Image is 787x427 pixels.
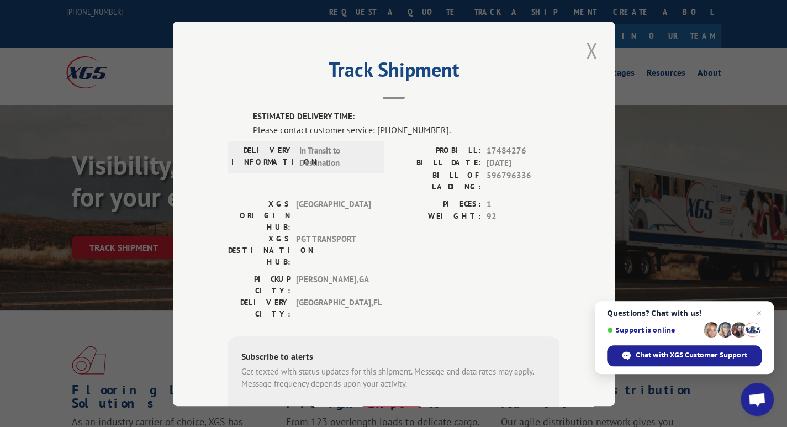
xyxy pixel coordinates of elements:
span: 1 [487,198,559,210]
label: PIECES: [394,198,481,210]
span: 92 [487,210,559,223]
label: ESTIMATED DELIVERY TIME: [253,110,559,123]
span: [GEOGRAPHIC_DATA] , FL [296,296,371,319]
span: Support is online [607,326,700,334]
span: PGT TRANSPORT [296,233,371,267]
span: [PERSON_NAME] , GA [296,273,371,296]
div: Subscribe to alerts [241,349,546,365]
a: Open chat [741,383,774,416]
span: In Transit to Destination [299,144,374,169]
label: BILL OF LADING: [394,169,481,192]
span: Chat with XGS Customer Support [607,345,762,366]
label: XGS ORIGIN HUB: [228,198,290,233]
label: PROBILL: [394,144,481,157]
div: Please contact customer service: [PHONE_NUMBER]. [253,123,559,136]
span: Questions? Chat with us! [607,309,762,318]
span: 596796336 [487,169,559,192]
label: DELIVERY CITY: [228,296,290,319]
label: PICKUP CITY: [228,273,290,296]
span: [GEOGRAPHIC_DATA] [296,198,371,233]
label: BILL DATE: [394,157,481,170]
button: Close modal [582,35,601,66]
label: DELIVERY INFORMATION: [231,144,294,169]
label: XGS DESTINATION HUB: [228,233,290,267]
label: WEIGHT: [394,210,481,223]
span: [DATE] [487,157,559,170]
span: 17484276 [487,144,559,157]
div: Get texted with status updates for this shipment. Message and data rates may apply. Message frequ... [241,365,546,390]
h2: Track Shipment [228,62,559,83]
span: Chat with XGS Customer Support [636,350,747,360]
